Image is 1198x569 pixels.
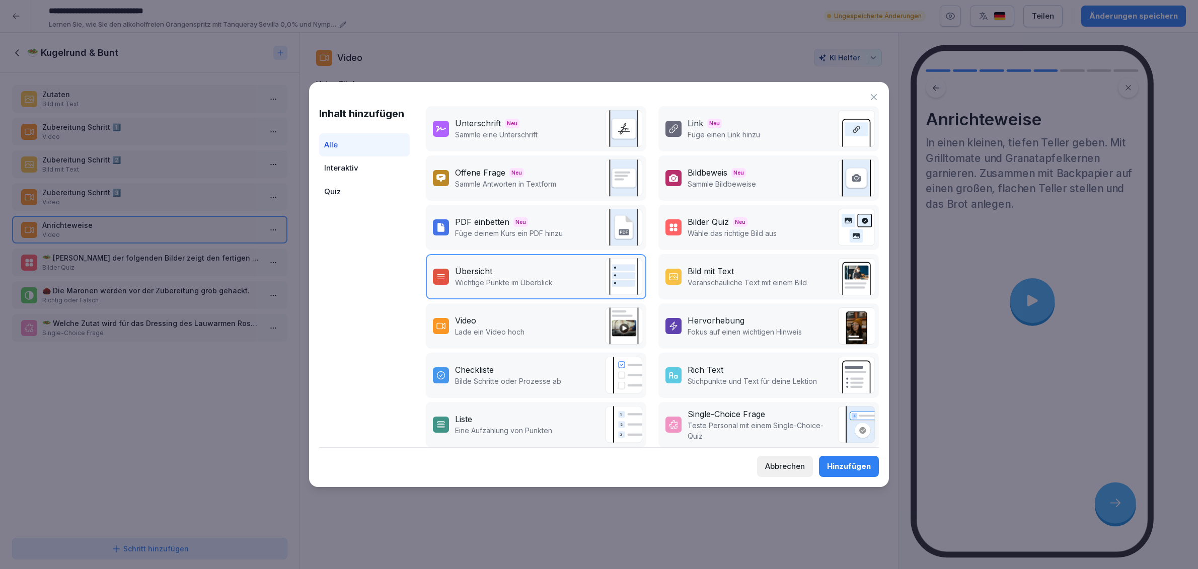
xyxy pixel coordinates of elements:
[838,357,875,394] img: richtext.svg
[455,265,492,277] div: Übersicht
[319,180,410,204] div: Quiz
[688,167,727,179] div: Bildbeweis
[455,413,472,425] div: Liste
[455,376,561,386] p: Bilde Schritte oder Prozesse ab
[688,265,734,277] div: Bild mit Text
[319,156,410,180] div: Interaktiv
[319,133,410,157] div: Alle
[319,106,410,121] h1: Inhalt hinzufügen
[688,129,760,140] p: Füge einen Link hinzu
[838,110,875,147] img: link.svg
[838,307,875,345] img: callout.png
[733,217,747,227] span: Neu
[455,364,494,376] div: Checkliste
[688,364,723,376] div: Rich Text
[605,307,642,345] img: video.png
[455,167,505,179] div: Offene Frage
[688,327,802,337] p: Fokus auf einen wichtigen Hinweis
[455,129,538,140] p: Sammle eine Unterschrift
[605,357,642,394] img: checklist.svg
[838,209,875,246] img: image_quiz.svg
[455,228,563,238] p: Füge deinem Kurs ein PDF hinzu
[455,179,556,189] p: Sammle Antworten in Textform
[757,456,813,477] button: Abbrechen
[605,209,642,246] img: pdf_embed.svg
[505,119,519,128] span: Neu
[838,159,875,197] img: image_upload.svg
[688,376,817,386] p: Stichpunkte und Text für deine Lektion
[513,217,528,227] span: Neu
[605,258,642,295] img: overview.svg
[509,168,524,178] span: Neu
[688,277,807,288] p: Veranschauliche Text mit einem Bild
[605,159,642,197] img: text_response.svg
[688,117,703,129] div: Link
[731,168,746,178] span: Neu
[819,456,879,477] button: Hinzufügen
[605,406,642,443] img: list.svg
[455,277,553,288] p: Wichtige Punkte im Überblick
[838,406,875,443] img: single_choice_quiz.svg
[688,408,765,420] div: Single-Choice Frage
[688,179,756,189] p: Sammle Bildbeweise
[605,110,642,147] img: signature.svg
[688,228,777,238] p: Wähle das richtige Bild aus
[688,216,729,228] div: Bilder Quiz
[707,119,722,128] span: Neu
[455,216,509,228] div: PDF einbetten
[455,425,552,436] p: Eine Aufzählung von Punkten
[688,420,833,441] p: Teste Personal mit einem Single-Choice-Quiz
[838,258,875,295] img: text_image.png
[765,461,805,472] div: Abbrechen
[455,314,476,327] div: Video
[455,117,501,129] div: Unterschrift
[688,314,744,327] div: Hervorhebung
[455,327,525,337] p: Lade ein Video hoch
[827,461,871,472] div: Hinzufügen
